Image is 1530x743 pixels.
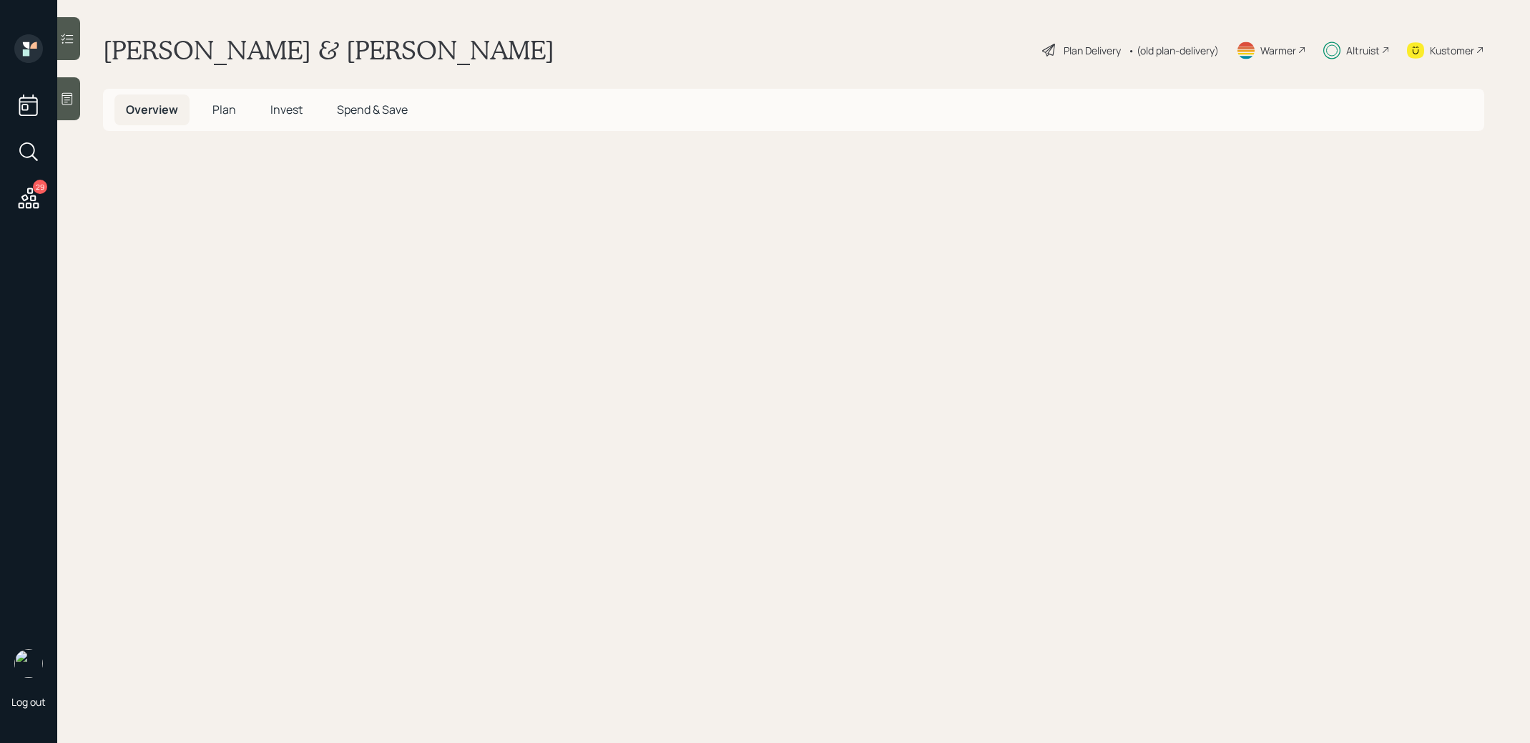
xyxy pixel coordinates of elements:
[337,102,408,117] span: Spend & Save
[33,180,47,194] div: 29
[126,102,178,117] span: Overview
[11,695,46,709] div: Log out
[270,102,303,117] span: Invest
[1346,43,1380,58] div: Altruist
[1430,43,1474,58] div: Kustomer
[1260,43,1296,58] div: Warmer
[212,102,236,117] span: Plan
[14,649,43,678] img: treva-nostdahl-headshot.png
[1128,43,1219,58] div: • (old plan-delivery)
[1064,43,1121,58] div: Plan Delivery
[103,34,554,66] h1: [PERSON_NAME] & [PERSON_NAME]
